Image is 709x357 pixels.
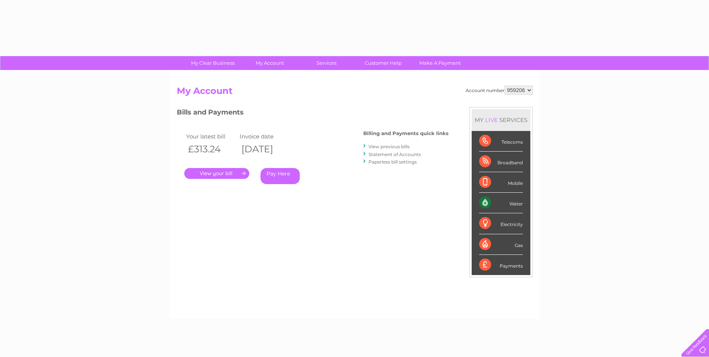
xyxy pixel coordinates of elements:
[479,255,523,275] div: Payments
[409,56,471,70] a: Make A Payment
[177,107,448,120] h3: Bills and Payments
[472,109,530,131] div: MY SERVICES
[479,172,523,193] div: Mobile
[296,56,357,70] a: Services
[484,116,499,123] div: LIVE
[369,144,410,149] a: View previous bills
[369,159,417,165] a: Paperless bill settings
[363,131,448,136] h4: Billing and Payments quick links
[479,131,523,152] div: Telecoms
[238,131,292,141] td: Invoice date
[369,152,421,157] a: Statement of Accounts
[184,168,249,179] a: .
[239,56,300,70] a: My Account
[184,131,238,141] td: Your latest bill
[261,168,300,184] a: Pay Here
[182,56,244,70] a: My Clear Business
[479,193,523,213] div: Water
[352,56,414,70] a: Customer Help
[479,152,523,172] div: Broadband
[177,86,533,100] h2: My Account
[466,86,533,95] div: Account number
[479,234,523,255] div: Gas
[184,141,238,157] th: £313.24
[479,213,523,234] div: Electricity
[238,141,292,157] th: [DATE]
